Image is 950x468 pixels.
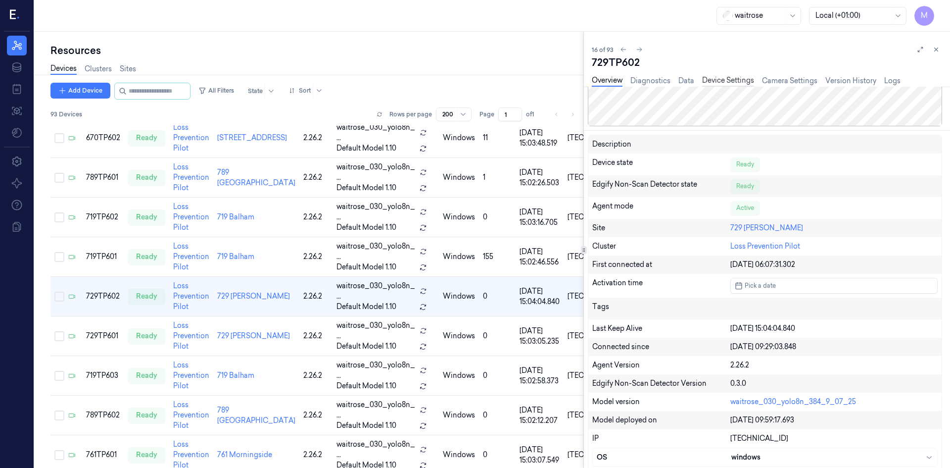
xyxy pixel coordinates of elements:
[217,292,290,301] a: 729 [PERSON_NAME]
[825,76,876,86] a: Version History
[592,415,730,425] div: Model deployed on
[128,209,165,225] div: ready
[730,260,938,270] div: [DATE] 06:07:31.302
[592,139,730,150] div: Description
[520,405,560,426] div: [DATE] 15:02:12.207
[336,439,416,460] span: waitrose_030_yolo8n_ ...
[568,133,625,143] div: [TECHNICAL_ID]
[217,406,295,425] a: 789 [GEOGRAPHIC_DATA]
[483,450,512,460] div: 0
[592,75,622,87] a: Overview
[217,450,272,459] a: 761 Morningside
[592,433,730,444] div: IP
[568,212,625,222] div: [TECHNICAL_ID]
[443,331,475,341] p: windows
[592,179,730,193] div: Edgify Non-Scan Detector state
[128,170,165,186] div: ready
[884,76,901,86] a: Logs
[730,433,938,444] div: [TECHNICAL_ID]
[173,242,209,271] a: Loss Prevention Pilot
[303,291,329,302] div: 2.26.2
[568,252,625,262] div: [TECHNICAL_ID]
[568,450,625,460] div: [TECHNICAL_ID]
[336,360,416,381] span: waitrose_030_yolo8n_ ...
[86,370,120,381] div: 719TP603
[520,247,560,267] div: [DATE] 15:02:46.556
[730,397,856,406] a: waitrose_030_yolo8n_384_9_07_25
[730,242,800,251] a: Loss Prevention Pilot
[389,110,432,119] p: Rows per page
[86,291,120,302] div: 729TP602
[592,342,730,352] div: Connected since
[50,44,583,57] div: Resources
[520,207,560,228] div: [DATE] 15:03:16.705
[520,128,560,149] div: [DATE] 15:03:48.519
[592,157,730,171] div: Device state
[592,302,730,315] div: Tags
[730,415,938,425] div: [DATE] 09:59:17.693
[443,370,475,381] p: windows
[86,133,120,143] div: 670TP602
[592,241,730,252] div: Cluster
[730,360,938,370] div: 2.26.2
[592,201,730,215] div: Agent mode
[303,450,329,460] div: 2.26.2
[173,400,209,430] a: Loss Prevention Pilot
[592,378,730,389] div: Edgify Non-Scan Detector Version
[128,328,165,344] div: ready
[303,331,329,341] div: 2.26.2
[568,291,625,302] div: [TECHNICAL_ID]
[336,281,416,302] span: waitrose_030_yolo8n_ ...
[173,281,209,311] a: Loss Prevention Pilot
[217,371,254,380] a: 719 Balham
[128,289,165,305] div: ready
[550,107,579,121] nav: pagination
[336,202,416,222] span: waitrose_030_yolo8n_ ...
[592,55,942,69] div: 729TP602
[443,252,475,262] p: windows
[592,46,614,54] span: 16 of 93
[173,361,209,390] a: Loss Prevention Pilot
[483,291,512,302] div: 0
[568,370,625,381] div: [TECHNICAL_ID]
[336,122,416,143] span: waitrose_030_yolo8n_ ...
[128,249,165,265] div: ready
[54,331,64,341] button: Select row
[730,342,938,352] div: [DATE] 09:29:03.848
[54,371,64,381] button: Select row
[592,397,730,407] div: Model version
[303,410,329,420] div: 2.26.2
[336,302,396,312] span: Default Model 1.10
[730,179,760,193] div: Ready
[731,452,933,463] div: windows
[443,410,475,420] p: windows
[120,64,136,74] a: Sites
[443,172,475,183] p: windows
[217,331,290,340] a: 729 [PERSON_NAME]
[443,133,475,143] p: windows
[336,143,396,154] span: Default Model 1.10
[217,252,254,261] a: 719 Balham
[914,6,934,26] button: M
[86,172,120,183] div: 789TP601
[592,278,730,294] div: Activation time
[54,411,64,420] button: Select row
[303,212,329,222] div: 2.26.2
[678,76,694,86] a: Data
[483,331,512,341] div: 0
[173,162,209,192] a: Loss Prevention Pilot
[568,331,625,341] div: [TECHNICAL_ID]
[128,368,165,384] div: ready
[54,292,64,302] button: Select row
[526,110,542,119] span: of 1
[217,133,287,142] a: [STREET_ADDRESS]
[592,360,730,370] div: Agent Version
[520,167,560,188] div: [DATE] 15:02:26.503
[173,202,209,232] a: Loss Prevention Pilot
[443,291,475,302] p: windows
[50,63,77,75] a: Devices
[54,173,64,183] button: Select row
[217,168,295,187] a: 789 [GEOGRAPHIC_DATA]
[336,381,396,391] span: Default Model 1.10
[730,223,803,232] a: 729 [PERSON_NAME]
